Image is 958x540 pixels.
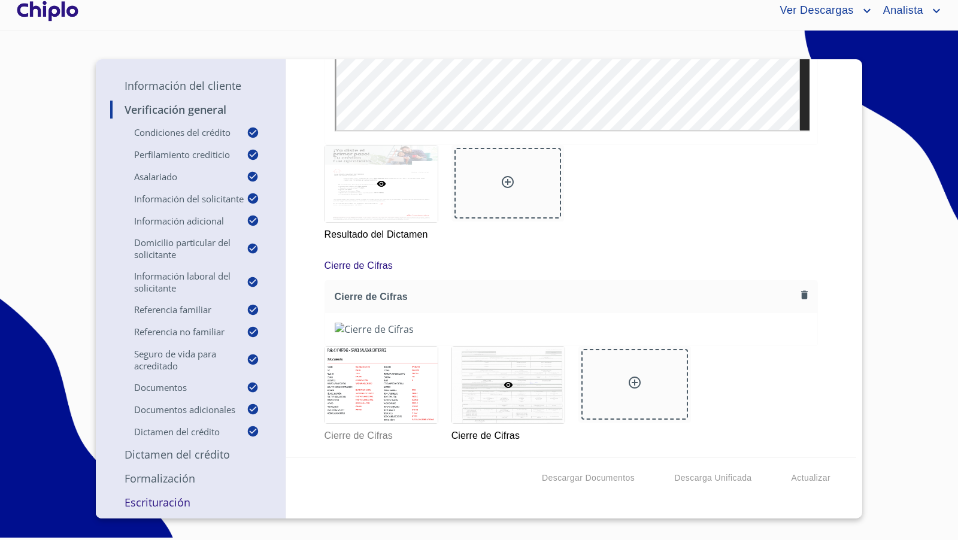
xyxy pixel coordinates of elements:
p: Referencia No Familiar [110,326,247,338]
p: Cierre de Cifras [325,259,393,273]
p: Domicilio Particular del Solicitante [110,236,247,260]
p: Documentos [110,381,247,393]
p: Resultado del Dictamen [325,223,437,242]
p: Información adicional [110,215,247,227]
span: Actualizar [792,471,830,486]
img: Cierre de Cifras [335,323,808,336]
p: Cierre de Cifras [325,424,437,443]
p: Formalización [110,471,271,486]
p: Cierre de Cifras [451,424,564,443]
p: Referencia Familiar [110,304,247,315]
p: Información del Cliente [110,78,271,93]
span: Analista [874,1,929,20]
button: Descarga Unificada [669,467,756,489]
p: Verificación General [110,102,271,117]
button: account of current user [771,1,874,20]
span: Cierre de Cifras [335,290,796,303]
p: Asalariado [110,171,247,183]
span: Descargar Documentos [542,471,635,486]
p: Documentos adicionales [110,404,247,415]
p: Dictamen del crédito [110,426,247,438]
span: Descarga Unificada [674,471,751,486]
span: Ver Descargas [771,1,859,20]
button: Actualizar [787,467,835,489]
p: Seguro de Vida para Acreditado [110,348,247,372]
p: Escrituración [110,495,271,509]
p: Información Laboral del Solicitante [110,270,247,294]
button: Descargar Documentos [537,467,639,489]
p: Dictamen del Crédito [110,447,271,462]
p: Información del Solicitante [110,193,247,205]
img: Cierre de Cifras [325,347,438,423]
p: Perfilamiento crediticio [110,148,247,160]
button: account of current user [874,1,944,20]
p: Condiciones del Crédito [110,126,247,138]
